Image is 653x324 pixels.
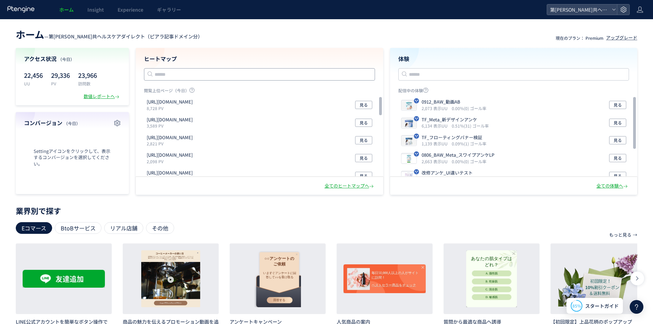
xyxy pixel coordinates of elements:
p: UU [24,81,43,86]
div: BtoBサービス [55,222,101,234]
span: Experience [118,6,143,13]
p: TF_フローティングバナー検証 [422,134,484,141]
p: TF_Meta_新デザインアンケ [422,117,486,123]
h4: 体験 [398,55,629,63]
button: 見る [355,101,372,109]
p: 8,728 PV [147,105,195,111]
h4: アクセス状況 [24,55,121,63]
p: https://hadanara-trend.com/ab/yd_dg_p001_0342_c57252 [147,152,193,158]
p: 閲覧上位ページ（今日） [144,87,375,96]
i: 2,663 表示UU [422,158,450,164]
span: ホーム [59,6,74,13]
button: 見る [609,154,626,162]
div: 全ての体験へ [596,183,629,189]
button: 見る [609,119,626,127]
p: PV [51,81,70,86]
p: 1,668 PV [147,176,195,182]
span: 見る [614,154,622,162]
div: Eコマース [16,222,52,234]
i: 234 表示UU [422,176,447,182]
span: 見る [614,101,622,109]
p: もっと見る [609,229,631,241]
p: https://hadanara-trend.com/ab/yd_dg_p001_0342_c57253 [147,134,193,141]
span: 見る [360,119,368,127]
span: 見る [614,172,622,180]
h4: ヒートマップ [144,55,375,63]
p: 訪問数 [78,81,97,86]
p: 業界別で探す [16,208,637,213]
h4: コンバージョン [24,119,121,127]
div: アップグレード [606,35,637,41]
button: 見る [609,172,626,180]
div: 数値レポートへ [84,93,121,100]
span: 見る [360,172,368,180]
span: 見る [360,136,368,144]
button: 見る [355,172,372,180]
p: 3,589 PV [147,123,195,129]
span: Insight [87,6,104,13]
i: 0.51%(31) ゴール率 [452,123,489,129]
div: その他 [146,222,174,234]
p: 改修アンケ_UI違いテスト [422,170,480,176]
p: 配信中の体験 [398,87,629,96]
img: 9b884a957928dceb941cbeb3bfbc84201751638008018.jpeg [401,172,416,181]
p: 0806_BAW_Meta_スワイプアンケLP [422,152,494,158]
img: e9b4d122d49e311158342cf18b2c326e1757674199507.jpeg [401,101,416,110]
span: 第[PERSON_NAME]共ヘルスケアダイレクト（ピアラ記事ドメイン分） [548,4,609,15]
p: 現在のプラン： Premium [556,35,603,41]
span: ギャラリー [157,6,181,13]
p: 2,821 PV [147,141,195,146]
p: https://nobiru.net/ab/li_dg_p001_0372_c54365 [147,117,193,123]
span: 第[PERSON_NAME]共ヘルスケアダイレクト（ピアラ記事ドメイン分） [49,33,203,40]
i: 0.00%(0) ゴール率 [452,105,486,111]
span: ホーム [16,27,44,41]
p: 22,456 [24,70,43,81]
div: 全てのヒートマップへ [325,183,375,189]
span: 見る [614,136,622,144]
span: 85% [572,303,581,309]
span: 見る [360,101,368,109]
p: https://hadanara-trend.com/ab/yd_dg_p001_0411_c56511 [147,99,193,105]
img: 4a05af76ba7d807245518fba9471107b1754396840899.jpeg [401,154,416,164]
img: 30840fd4d23c66f780b35ccfaa0c7f251754671460634.jpeg [401,136,416,146]
div: — [16,27,203,41]
i: 2,073 表示UU [422,105,450,111]
i: 0.00%(0) ゴール率 [452,158,486,164]
i: 6,134 表示UU [422,123,450,129]
span: スタートガイド [585,302,619,310]
button: 見る [355,136,372,144]
i: 0.00%(0) ゴール率 [448,176,483,182]
span: 見る [614,119,622,127]
img: 45111921b55a53ba482b766e22cd9a611756809775428.jpeg [401,119,416,128]
button: 見る [355,119,372,127]
p: 23,966 [78,70,97,81]
button: 見る [609,136,626,144]
span: （今日） [58,56,74,62]
div: リアル店舗 [104,222,143,234]
p: 2,098 PV [147,158,195,164]
button: 見る [609,101,626,109]
p: → [633,229,637,241]
p: 0912_BAW_動画AB [422,99,484,105]
i: 1,139 表示UU [422,141,450,146]
i: 0.09%(1) ゴール率 [452,141,486,146]
p: 29,336 [51,70,70,81]
span: 見る [360,154,368,162]
span: （今日） [64,120,80,126]
button: 見る [355,154,372,162]
p: https://bright-skinlife.com/ab/yd_dg_p001_0342_c51159 [147,170,193,176]
span: Settingアイコンをクリックして、表示するコンバージョンを選択してください。 [24,148,121,167]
